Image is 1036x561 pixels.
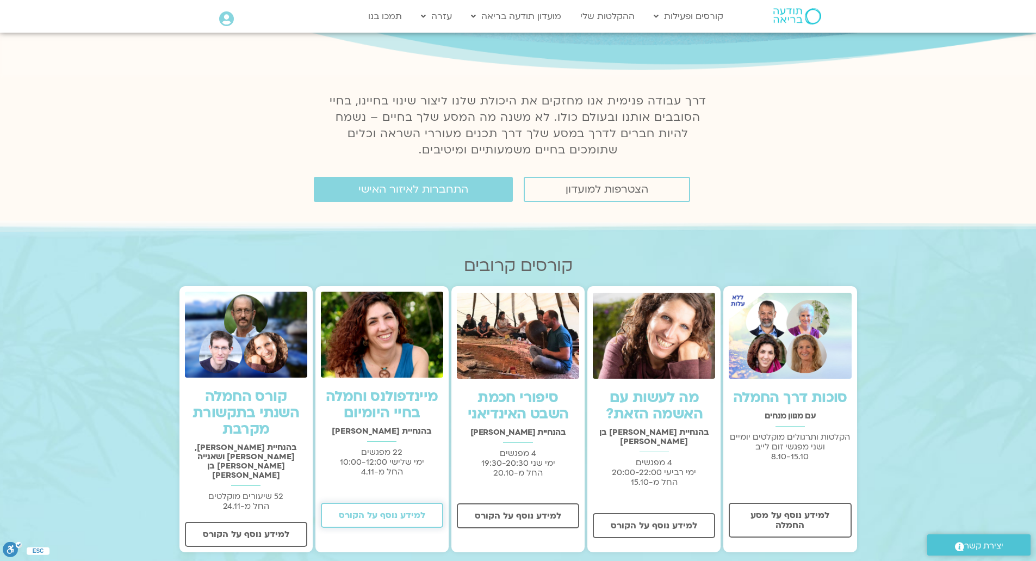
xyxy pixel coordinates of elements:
[324,93,713,158] p: דרך עבודה פנימית אנו מחזקים את היכולת שלנו ליצור שינוי בחיינו, בחיי הסובבים אותנו ובעולם כולו. לא...
[743,510,837,530] span: למידע נוסף על מסע החמלה
[493,467,543,478] span: החל מ-20.10
[927,534,1031,556] a: יצירת קשר
[185,522,307,547] a: למידע נוסף על הקורס
[321,447,443,477] p: 22 מפגשים ימי שלישי 10:00-12:00 החל מ-4.11
[729,411,851,421] h2: עם מגוון מנחים
[593,458,715,487] p: 4 מפגשים ימי רביעי 20:00-22:00 החל מ-15.10
[185,491,307,511] p: 52 שיעורים מוקלטים החל מ-24.11
[729,503,851,538] a: למידע נוסף על מסע החמלה
[611,521,697,531] span: למידע נוסף על הקורס
[575,6,640,27] a: ההקלטות שלי
[457,503,579,528] a: למידע נוסף על הקורס
[363,6,407,27] a: תמכו בנו
[314,177,513,202] a: התחברות לאיזור האישי
[593,513,715,538] a: למידע נוסף על הקורס
[566,183,648,195] span: הצטרפות למועדון
[733,388,847,408] a: סוכות דרך החמלה
[457,448,579,478] p: 4 מפגשים ימי שני 19:30-20:30
[648,6,729,27] a: קורסים ופעילות
[321,503,443,528] a: למידע נוסף על הקורס
[729,432,851,461] p: הקלטות ותרגולים מוקלטים יומיים ושני מפגשי זום לייב
[606,388,703,424] a: מה לעשות עם האשמה הזאת?
[321,427,443,436] h2: בהנחיית [PERSON_NAME]
[457,428,579,437] h2: בהנחיית [PERSON_NAME]
[771,451,809,462] span: 8.10-15.10
[593,428,715,446] h2: בהנחיית [PERSON_NAME] בן [PERSON_NAME]
[415,6,457,27] a: עזרה
[475,511,561,521] span: למידע נוסף על הקורס
[179,256,857,275] h2: קורסים קרובים
[964,539,1003,553] span: יצירת קשר
[466,6,567,27] a: מועדון תודעה בריאה
[339,510,425,520] span: למידע נוסף על הקורס
[358,183,468,195] span: התחברות לאיזור האישי
[468,388,569,424] a: סיפורי חכמת השבט האינדיאני
[185,443,307,480] h2: בהנחיית [PERSON_NAME], [PERSON_NAME] ושאנייה [PERSON_NAME] בן [PERSON_NAME]
[326,387,438,423] a: מיינדפולנס וחמלה בחיי היומיום
[773,8,821,24] img: תודעה בריאה
[524,177,690,202] a: הצטרפות למועדון
[203,529,289,539] span: למידע נוסף על הקורס
[193,387,299,439] a: קורס החמלה השנתי בתקשורת מקרבת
